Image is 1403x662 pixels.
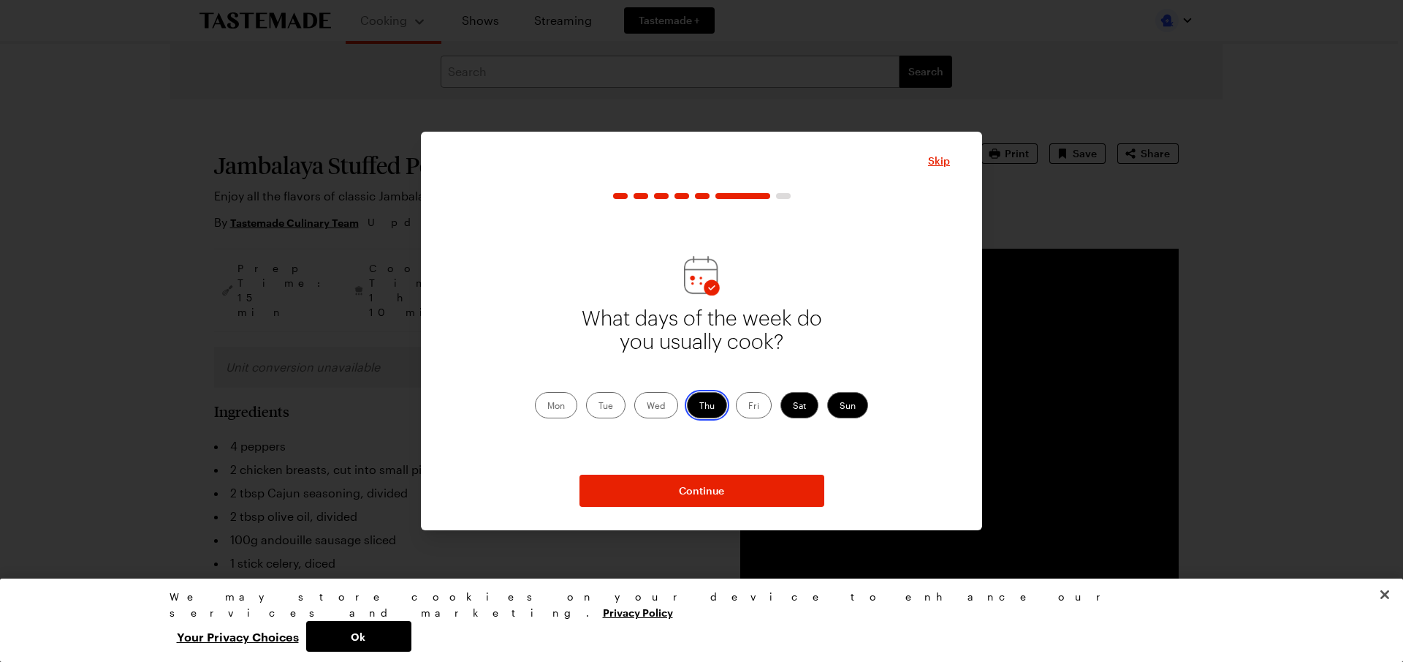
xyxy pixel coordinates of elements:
p: What days of the week do you usually cook? [579,307,824,383]
span: Continue [679,484,724,498]
label: Mon [535,392,577,418]
span: Skip [928,154,950,168]
a: More information about your privacy, opens in a new tab [603,605,673,619]
label: Sat [780,392,818,418]
div: We may store cookies on your device to enhance our services and marketing. [170,589,1222,621]
button: Ok [306,621,411,652]
div: Privacy [170,589,1222,652]
label: Wed [634,392,678,418]
label: Thu [687,392,727,418]
button: Your Privacy Choices [170,621,306,652]
label: Sun [827,392,868,418]
button: Close [1369,579,1401,611]
button: NextStepButton [579,475,824,507]
label: Fri [736,392,772,418]
label: Tue [586,392,626,418]
button: Close [928,154,950,168]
